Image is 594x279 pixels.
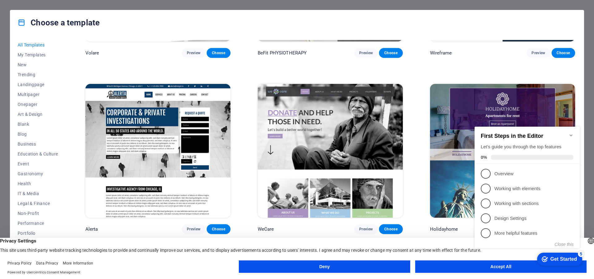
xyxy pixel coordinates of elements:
p: Working with sections [22,83,97,89]
button: Onepager [18,99,58,109]
span: Choose [212,227,225,232]
button: Landingpage [18,80,58,89]
span: Choose [384,227,398,232]
button: Blog [18,129,58,139]
p: More helpful features [22,112,97,119]
button: Choose [207,224,230,234]
span: Trending [18,72,58,77]
span: Business [18,142,58,146]
img: WeCare [258,84,403,218]
button: Preview [182,48,205,58]
p: Design Settings [22,98,97,104]
span: Legal & Finance [18,201,58,206]
button: Portfolio [18,228,58,238]
div: Let's guide you through the top features [9,26,101,33]
span: Onepager [18,102,58,107]
span: Preview [187,50,200,55]
button: All Templates [18,40,58,50]
button: IT & Media [18,189,58,198]
button: Gastronomy [18,169,58,179]
span: My Templates [18,52,58,57]
div: Minimize checklist [97,15,101,20]
p: Holidayhome [430,226,458,232]
span: IT & Media [18,191,58,196]
li: Overview [2,49,108,63]
span: All Templates [18,42,58,47]
span: Art & Design [18,112,58,117]
span: Gastronomy [18,171,58,176]
li: More helpful features [2,108,108,123]
span: 0% [9,37,19,42]
span: Choose [557,50,570,55]
button: Preview [354,224,378,234]
button: Preview [527,48,550,58]
button: My Templates [18,50,58,60]
p: WeCare [258,226,274,232]
button: Trending [18,70,58,80]
li: Design Settings [2,93,108,108]
div: 5 [106,133,112,139]
li: Working with sections [2,78,108,93]
h2: First Steps in the Editor [9,15,101,22]
button: Preview [182,224,205,234]
span: Education & Culture [18,151,58,156]
span: Preview [359,227,373,232]
p: Overview [22,53,97,59]
span: Event [18,161,58,166]
p: Wireframe [430,50,452,56]
button: Choose [207,48,230,58]
button: Multipager [18,89,58,99]
button: Choose [379,48,402,58]
p: Alerta [85,226,98,232]
button: Health [18,179,58,189]
div: Get Started [78,139,105,144]
span: Preview [532,50,545,55]
span: Blog [18,132,58,137]
button: New [18,60,58,70]
button: Close this [83,124,101,129]
p: BeFit PHYSIOTHERAPY [258,50,307,56]
span: Blank [18,122,58,127]
p: Volare [85,50,99,56]
span: Multipager [18,92,58,97]
img: Holidayhome [430,84,575,218]
span: New [18,62,58,67]
button: Blank [18,119,58,129]
span: Choose [384,50,398,55]
button: Performance [18,218,58,228]
span: Choose [212,50,225,55]
button: Legal & Finance [18,198,58,208]
button: Education & Culture [18,149,58,159]
span: Preview [187,227,200,232]
button: Choose [552,48,575,58]
button: Preview [354,48,378,58]
button: Non-Profit [18,208,58,218]
button: Choose [379,224,402,234]
p: Working with elements [22,68,97,74]
span: Landingpage [18,82,58,87]
button: Art & Design [18,109,58,119]
h4: Choose a template [18,18,100,28]
div: Get Started 5 items remaining, 0% complete [65,135,110,148]
button: Event [18,159,58,169]
span: Portfolio [18,231,58,236]
span: Preview [359,50,373,55]
img: Alerta [85,84,230,218]
span: Performance [18,221,58,226]
span: Health [18,181,58,186]
button: Business [18,139,58,149]
li: Working with elements [2,63,108,78]
span: Non-Profit [18,211,58,216]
